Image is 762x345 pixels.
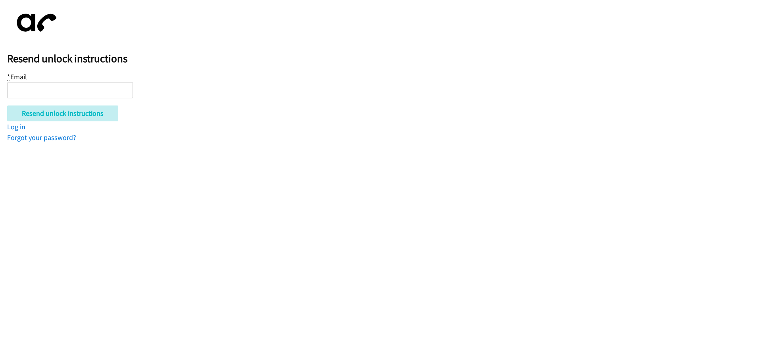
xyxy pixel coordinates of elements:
[7,72,10,81] abbr: required
[7,52,762,65] h2: Resend unlock instructions
[7,7,63,38] img: aphone-8a226864a2ddd6a5e75d1ebefc011f4aa8f32683c2d82f3fb0802fe031f96514.svg
[7,122,25,131] a: Log in
[7,133,76,142] a: Forgot your password?
[7,105,118,121] input: Resend unlock instructions
[7,72,27,81] label: Email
